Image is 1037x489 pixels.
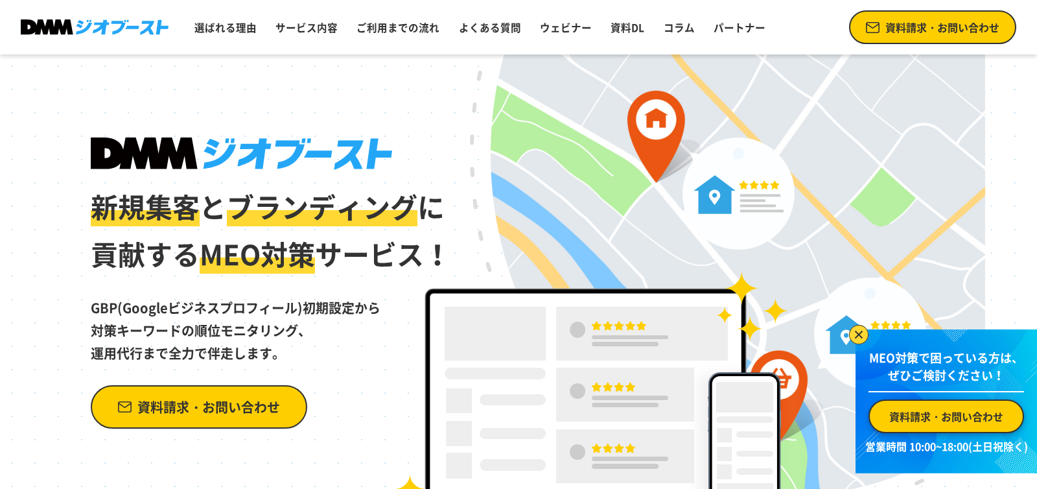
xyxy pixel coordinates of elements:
a: ご利用までの流れ [351,15,445,40]
a: よくある質問 [454,15,526,40]
p: 営業時間 10:00~18:00(土日祝除く) [863,438,1029,454]
img: DMMジオブースト [91,137,392,170]
img: バナーを閉じる [849,325,868,344]
p: MEO対策で困っている方は、 ぜひご検討ください！ [868,349,1024,392]
a: ウェビナー [535,15,597,40]
a: 資料請求・お問い合わせ [91,385,307,429]
span: 新規集客 [91,186,200,226]
a: 選ばれる理由 [189,15,262,40]
span: ブランディング [227,186,417,226]
p: GBP(Googleビジネスプロフィール)初期設定から 対策キーワードの順位モニタリング、 運用代行まで全力で伴走します。 [91,278,452,364]
a: パートナー [708,15,771,40]
span: 資料請求・お問い合わせ [885,19,999,35]
a: 資料DL [605,15,649,40]
a: サービス内容 [270,15,343,40]
a: 資料請求・お問い合わせ [868,400,1024,433]
a: 資料請求・お問い合わせ [849,10,1016,44]
a: コラム [658,15,700,40]
span: 資料請求・お問い合わせ [137,396,280,418]
img: DMMジオブースト [21,19,169,35]
span: MEO対策 [200,233,315,274]
span: 資料請求・お問い合わせ [889,409,1003,424]
h1: と に 貢献する サービス！ [91,137,452,278]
